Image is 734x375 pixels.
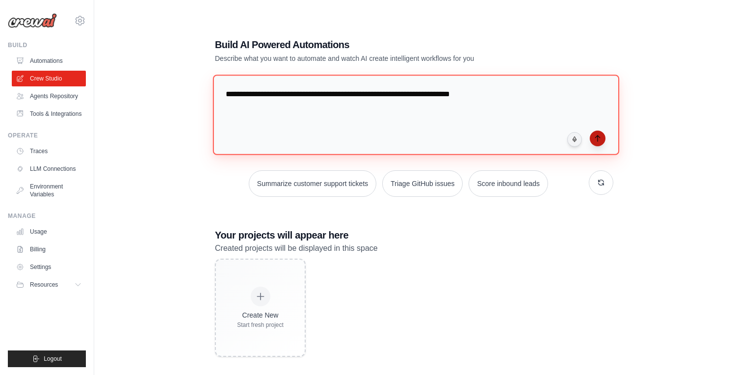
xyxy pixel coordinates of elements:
[8,350,86,367] button: Logout
[44,355,62,363] span: Logout
[215,228,613,242] h3: Your projects will appear here
[12,53,86,69] a: Automations
[249,170,376,197] button: Summarize customer support tickets
[12,179,86,202] a: Environment Variables
[469,170,548,197] button: Score inbound leads
[8,132,86,139] div: Operate
[12,106,86,122] a: Tools & Integrations
[12,88,86,104] a: Agents Repository
[8,13,57,28] img: Logo
[12,241,86,257] a: Billing
[12,161,86,177] a: LLM Connections
[12,143,86,159] a: Traces
[382,170,463,197] button: Triage GitHub issues
[215,38,545,52] h1: Build AI Powered Automations
[237,310,284,320] div: Create New
[567,132,582,147] button: Click to speak your automation idea
[215,54,545,63] p: Describe what you want to automate and watch AI create intelligent workflows for you
[215,242,613,255] p: Created projects will be displayed in this space
[12,71,86,86] a: Crew Studio
[8,41,86,49] div: Build
[589,170,613,195] button: Get new suggestions
[12,259,86,275] a: Settings
[12,224,86,240] a: Usage
[12,277,86,293] button: Resources
[8,212,86,220] div: Manage
[30,281,58,289] span: Resources
[237,321,284,329] div: Start fresh project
